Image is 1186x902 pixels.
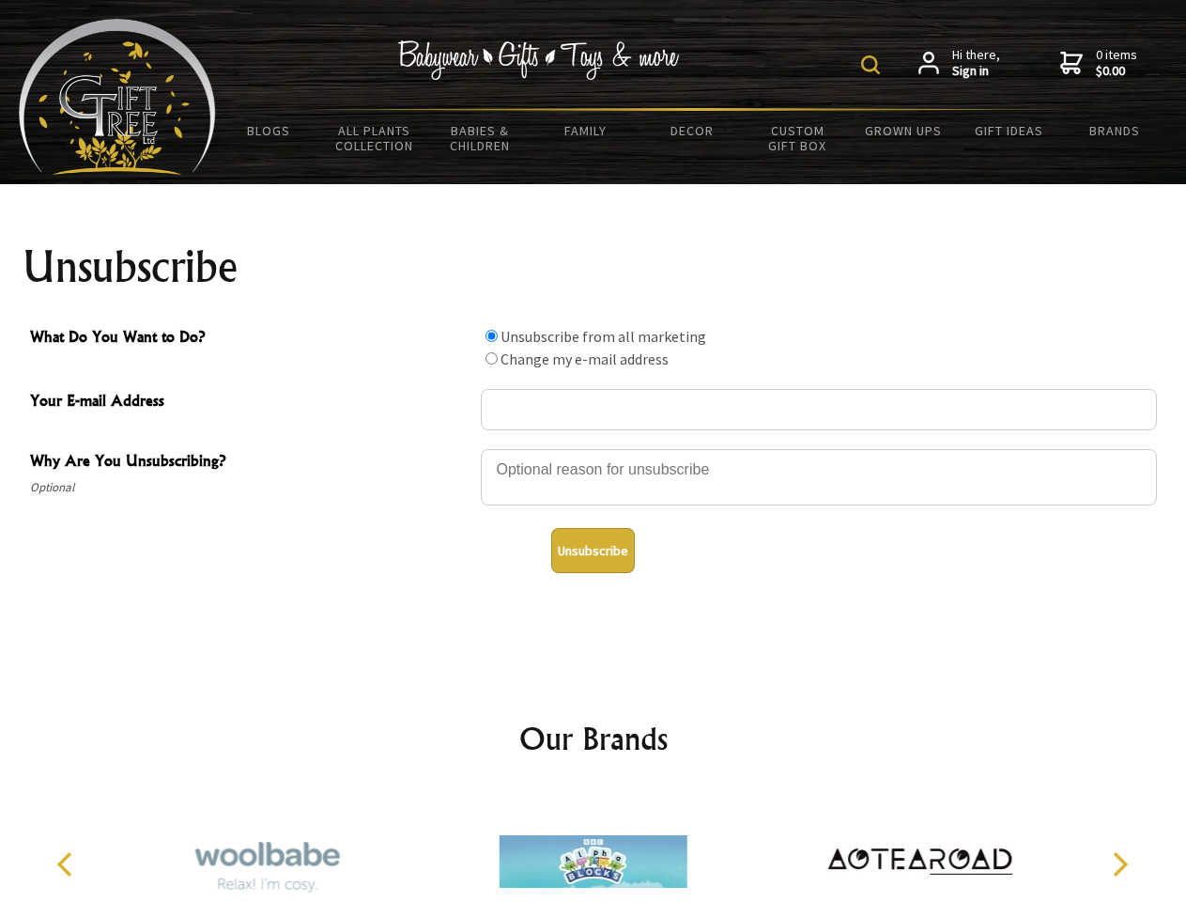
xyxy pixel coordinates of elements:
[952,47,1000,80] span: Hi there,
[481,389,1157,430] input: Your E-mail Address
[38,716,1149,761] h2: Our Brands
[322,111,428,165] a: All Plants Collection
[501,327,706,346] label: Unsubscribe from all marketing
[501,350,669,368] label: Change my e-mail address
[1062,111,1168,150] a: Brands
[30,476,471,499] span: Optional
[216,111,322,150] a: BLOGS
[23,244,1164,289] h1: Unsubscribe
[398,40,680,80] img: Babywear - Gifts - Toys & more
[952,63,1000,80] strong: Sign in
[485,330,498,342] input: What Do You Want to Do?
[745,111,851,165] a: Custom Gift Box
[30,449,471,476] span: Why Are You Unsubscribing?
[861,55,880,74] img: product search
[30,389,471,416] span: Your E-mail Address
[1096,63,1137,80] strong: $0.00
[481,449,1157,505] textarea: Why Are You Unsubscribing?
[47,844,88,885] button: Previous
[533,111,639,150] a: Family
[30,325,471,352] span: What Do You Want to Do?
[850,111,956,150] a: Grown Ups
[1060,47,1137,80] a: 0 items$0.00
[1099,844,1140,885] button: Next
[485,352,498,365] input: What Do You Want to Do?
[1096,46,1137,80] span: 0 items
[639,111,745,150] a: Decor
[551,528,635,573] button: Unsubscribe
[956,111,1062,150] a: Gift Ideas
[918,47,1000,80] a: Hi there,Sign in
[19,19,216,175] img: Babyware - Gifts - Toys and more...
[427,111,533,165] a: Babies & Children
